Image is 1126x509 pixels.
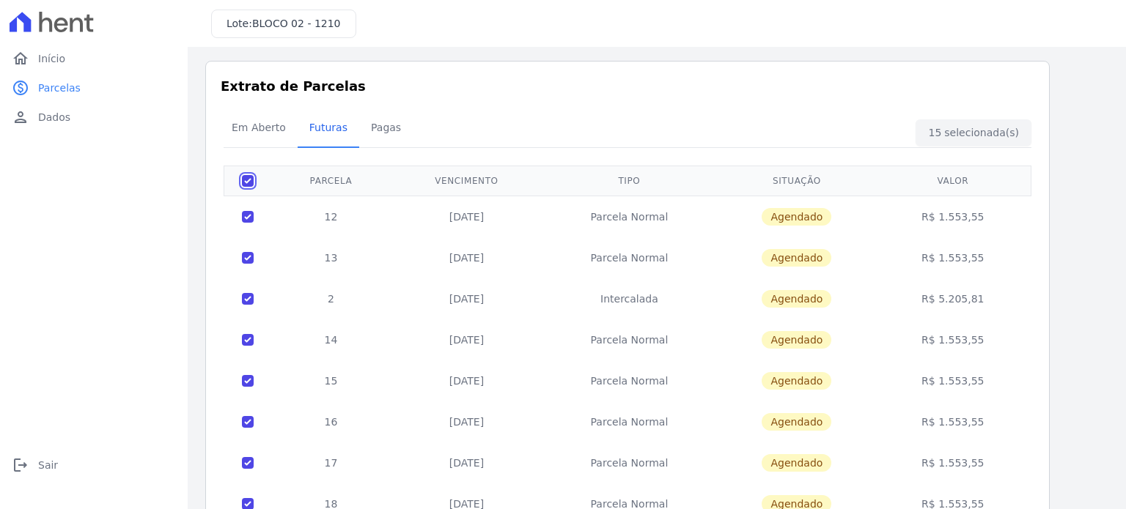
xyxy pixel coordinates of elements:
span: BLOCO 02 - 1210 [252,18,341,29]
a: Em Aberto [220,110,298,148]
span: Agendado [762,331,831,349]
td: 15 [271,360,391,401]
td: 12 [271,196,391,237]
span: Agendado [762,372,831,390]
td: [DATE] [391,319,542,360]
span: Sair [38,458,58,472]
a: personDados [6,103,182,132]
td: R$ 1.553,55 [877,401,1029,442]
td: R$ 1.553,55 [877,360,1029,401]
i: person [12,108,29,126]
h3: Lote: [227,16,341,31]
span: Dados [38,110,70,125]
td: 16 [271,401,391,442]
td: [DATE] [391,360,542,401]
span: Parcelas [38,81,81,95]
td: R$ 1.553,55 [877,237,1029,278]
i: logout [12,456,29,474]
i: paid [12,79,29,97]
span: Agendado [762,290,831,308]
td: Parcela Normal [542,196,716,237]
a: Pagas [359,110,413,148]
td: Parcela Normal [542,401,716,442]
td: 13 [271,237,391,278]
td: [DATE] [391,237,542,278]
td: 17 [271,442,391,483]
span: Futuras [301,113,356,142]
th: Parcela [271,166,391,196]
span: Agendado [762,413,831,431]
td: Parcela Normal [542,319,716,360]
a: homeInício [6,44,182,73]
span: Agendado [762,249,831,267]
h3: Extrato de Parcelas [221,76,1034,96]
td: R$ 1.553,55 [877,319,1029,360]
td: 14 [271,319,391,360]
td: [DATE] [391,278,542,319]
td: [DATE] [391,401,542,442]
span: Início [38,51,65,66]
td: R$ 1.553,55 [877,442,1029,483]
td: [DATE] [391,442,542,483]
i: home [12,50,29,67]
th: Situação [716,166,877,196]
td: [DATE] [391,196,542,237]
td: Intercalada [542,278,716,319]
a: paidParcelas [6,73,182,103]
td: Parcela Normal [542,442,716,483]
td: R$ 1.553,55 [877,196,1029,237]
span: Em Aberto [223,113,295,142]
td: Parcela Normal [542,237,716,278]
a: Futuras [298,110,359,148]
td: R$ 5.205,81 [877,278,1029,319]
th: Valor [877,166,1029,196]
span: Agendado [762,208,831,226]
td: Parcela Normal [542,360,716,401]
span: Agendado [762,454,831,472]
th: Tipo [542,166,716,196]
td: 2 [271,278,391,319]
th: Vencimento [391,166,542,196]
a: logoutSair [6,450,182,480]
span: Pagas [362,113,410,142]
